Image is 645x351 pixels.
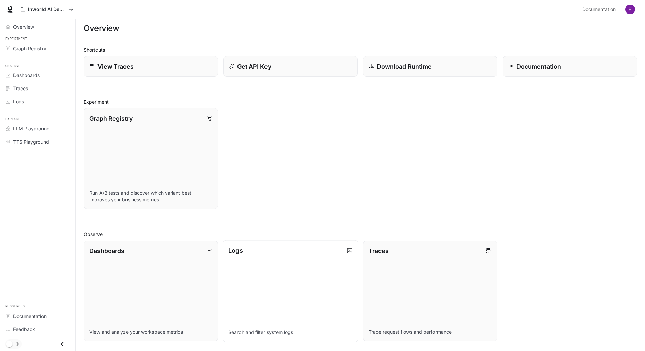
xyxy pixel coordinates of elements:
a: LLM Playground [3,123,73,134]
a: View Traces [84,56,218,77]
a: DashboardsView and analyze your workspace metrics [84,241,218,342]
h1: Overview [84,22,119,35]
a: Graph Registry [3,43,73,54]
p: Get API Key [237,62,271,71]
span: Dark mode toggle [6,340,13,347]
p: Trace request flows and performance [369,329,492,335]
p: Inworld AI Demos [28,7,66,12]
a: Feedback [3,323,73,335]
a: Traces [3,82,73,94]
h2: Experiment [84,98,637,105]
p: Logs [228,246,243,255]
a: Documentation [503,56,637,77]
h2: Shortcuts [84,46,637,53]
a: TTS Playground [3,136,73,148]
p: Documentation [516,62,561,71]
button: Close drawer [55,337,70,351]
a: TracesTrace request flows and performance [363,241,497,342]
button: All workspaces [18,3,76,16]
span: Logs [13,98,24,105]
a: Documentation [580,3,621,16]
span: LLM Playground [13,125,50,132]
h2: Observe [84,231,637,238]
a: Logs [3,96,73,107]
p: Traces [369,246,389,255]
p: Graph Registry [89,114,133,123]
p: Download Runtime [377,62,432,71]
p: Dashboards [89,246,124,255]
span: TTS Playground [13,138,49,145]
p: Search and filter system logs [228,329,353,336]
span: Traces [13,85,28,92]
span: Overview [13,23,34,30]
p: Run A/B tests and discover which variant best improves your business metrics [89,190,212,203]
img: User avatar [625,5,635,14]
a: Download Runtime [363,56,497,77]
a: Dashboards [3,69,73,81]
span: Feedback [13,326,35,333]
span: Dashboards [13,72,40,79]
p: View Traces [97,62,134,71]
span: Graph Registry [13,45,46,52]
a: LogsSearch and filter system logs [223,240,358,342]
p: View and analyze your workspace metrics [89,329,212,335]
button: Get API Key [223,56,358,77]
button: User avatar [623,3,637,16]
span: Documentation [13,312,47,320]
a: Graph RegistryRun A/B tests and discover which variant best improves your business metrics [84,108,218,209]
a: Documentation [3,310,73,322]
span: Documentation [582,5,616,14]
a: Overview [3,21,73,33]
